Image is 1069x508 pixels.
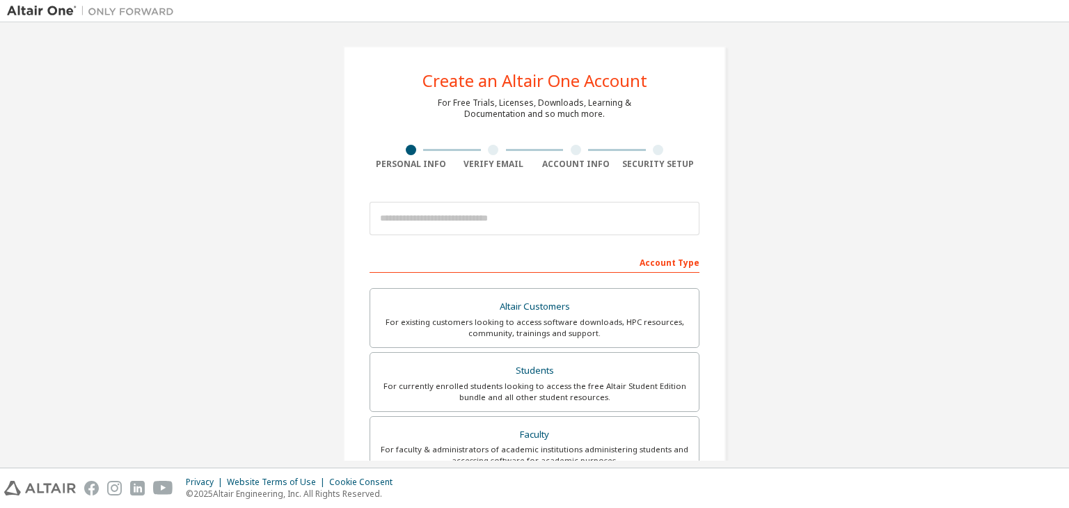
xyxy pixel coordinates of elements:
div: Faculty [379,425,690,445]
img: instagram.svg [107,481,122,495]
div: For currently enrolled students looking to access the free Altair Student Edition bundle and all ... [379,381,690,403]
div: Personal Info [370,159,452,170]
div: Security Setup [617,159,700,170]
img: Altair One [7,4,181,18]
div: Account Info [534,159,617,170]
div: For existing customers looking to access software downloads, HPC resources, community, trainings ... [379,317,690,339]
div: Account Type [370,251,699,273]
img: youtube.svg [153,481,173,495]
img: facebook.svg [84,481,99,495]
div: Cookie Consent [329,477,401,488]
p: © 2025 Altair Engineering, Inc. All Rights Reserved. [186,488,401,500]
div: For Free Trials, Licenses, Downloads, Learning & Documentation and so much more. [438,97,631,120]
div: Verify Email [452,159,535,170]
div: Create an Altair One Account [422,72,647,89]
img: linkedin.svg [130,481,145,495]
div: Students [379,361,690,381]
div: Website Terms of Use [227,477,329,488]
div: Altair Customers [379,297,690,317]
div: Privacy [186,477,227,488]
img: altair_logo.svg [4,481,76,495]
div: For faculty & administrators of academic institutions administering students and accessing softwa... [379,444,690,466]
